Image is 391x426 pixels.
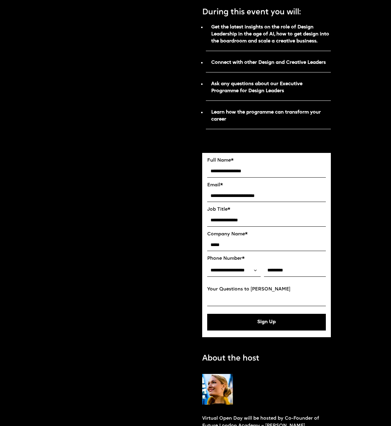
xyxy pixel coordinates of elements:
[207,287,326,292] label: Your Questions to [PERSON_NAME]
[207,314,326,331] button: Sign Up
[211,81,302,93] strong: Ask any questions about our Executive Programme for Design Leaders
[211,60,326,65] strong: Connect with other Design and Creative Leaders
[202,3,331,18] p: During this event you will:
[207,183,326,188] label: Email
[207,158,326,164] label: Full Name
[202,353,259,365] p: About the host
[211,110,321,122] strong: Learn how the programme can transform your career
[207,232,326,237] label: Company Name
[207,207,326,213] label: Job Title
[207,256,326,262] label: Phone Number
[211,25,329,44] strong: Get the latest insights on the role of Design Leadership in the age of AI, how to get design into...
